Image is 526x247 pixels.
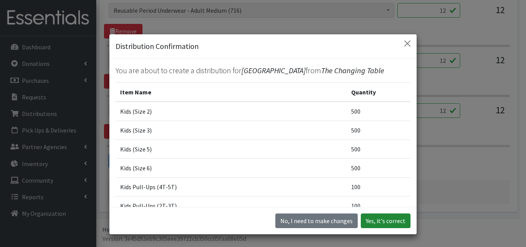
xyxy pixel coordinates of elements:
span: [GEOGRAPHIC_DATA] [241,66,306,75]
td: Kids Pull-Ups (4T-5T) [116,178,347,197]
td: 500 [347,159,410,178]
td: Kids (Size 3) [116,121,347,140]
td: 100 [347,197,410,215]
th: Quantity [347,83,410,102]
th: Item Name [116,83,347,102]
td: Kids (Size 6) [116,159,347,178]
p: You are about to create a distribution for from [116,65,410,76]
span: The Changing Table [321,66,384,75]
h5: Distribution Confirmation [116,40,199,52]
button: Close [401,37,414,50]
td: 500 [347,140,410,159]
td: 100 [347,178,410,197]
td: Kids (Size 5) [116,140,347,159]
td: Kids Pull-Ups (2T-3T) [116,197,347,215]
td: 500 [347,102,410,121]
button: No I need to make changes [275,213,358,228]
button: Yes, it's correct [361,213,410,228]
td: Kids (Size 2) [116,102,347,121]
td: 500 [347,121,410,140]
